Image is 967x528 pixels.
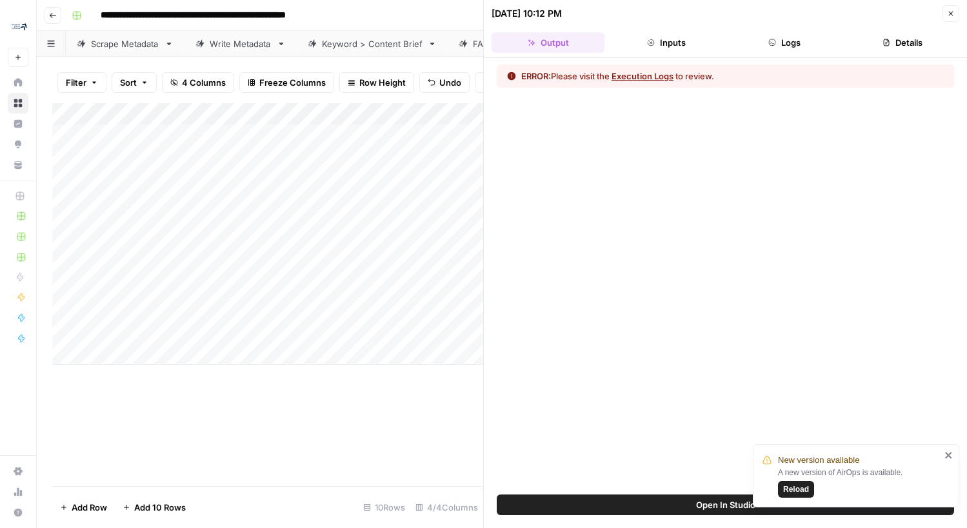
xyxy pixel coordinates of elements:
[182,76,226,89] span: 4 Columns
[8,482,28,502] a: Usage
[72,501,107,514] span: Add Row
[521,70,714,83] div: Please visit the to review.
[410,497,483,518] div: 4/4 Columns
[359,76,406,89] span: Row Height
[184,31,297,57] a: Write Metadata
[8,10,28,43] button: Workspace: Compound Growth
[162,72,234,93] button: 4 Columns
[322,37,423,50] div: Keyword > Content Brief
[8,93,28,113] a: Browse
[8,113,28,134] a: Insights
[944,450,953,460] button: close
[783,484,809,495] span: Reload
[8,155,28,175] a: Your Data
[728,32,841,53] button: Logs
[358,497,410,518] div: 10 Rows
[521,71,551,81] span: ERROR:
[134,501,186,514] span: Add 10 Rows
[492,32,604,53] button: Output
[497,494,954,515] button: Open In Studio
[492,7,562,20] div: [DATE] 10:12 PM
[259,76,326,89] span: Freeze Columns
[696,498,755,511] span: Open In Studio
[210,37,272,50] div: Write Metadata
[8,72,28,93] a: Home
[115,497,194,518] button: Add 10 Rows
[8,15,31,38] img: Compound Growth Logo
[778,481,814,498] button: Reload
[778,467,941,498] div: A new version of AirOps is available.
[66,76,86,89] span: Filter
[8,134,28,155] a: Opportunities
[297,31,448,57] a: Keyword > Content Brief
[239,72,334,93] button: Freeze Columns
[419,72,470,93] button: Undo
[66,31,184,57] a: Scrape Metadata
[448,31,519,57] a: FAQs
[339,72,414,93] button: Row Height
[91,37,159,50] div: Scrape Metadata
[52,497,115,518] button: Add Row
[612,70,673,83] button: Execution Logs
[8,502,28,523] button: Help + Support
[112,72,157,93] button: Sort
[120,76,137,89] span: Sort
[778,454,859,467] span: New version available
[57,72,106,93] button: Filter
[846,32,959,53] button: Details
[473,37,493,50] div: FAQs
[8,461,28,482] a: Settings
[610,32,723,53] button: Inputs
[439,76,461,89] span: Undo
